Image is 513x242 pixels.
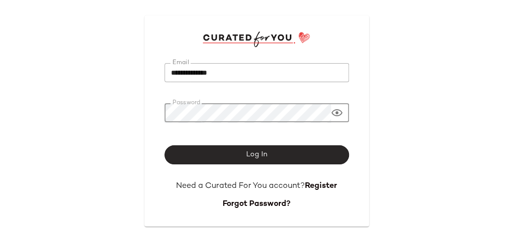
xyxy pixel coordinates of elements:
img: cfy_login_logo.DGdB1djN.svg [203,32,310,47]
a: Register [305,182,337,190]
a: Forgot Password? [223,200,290,208]
span: Need a Curated For You account? [176,182,305,190]
button: Log In [164,145,349,164]
span: Log In [246,151,267,159]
